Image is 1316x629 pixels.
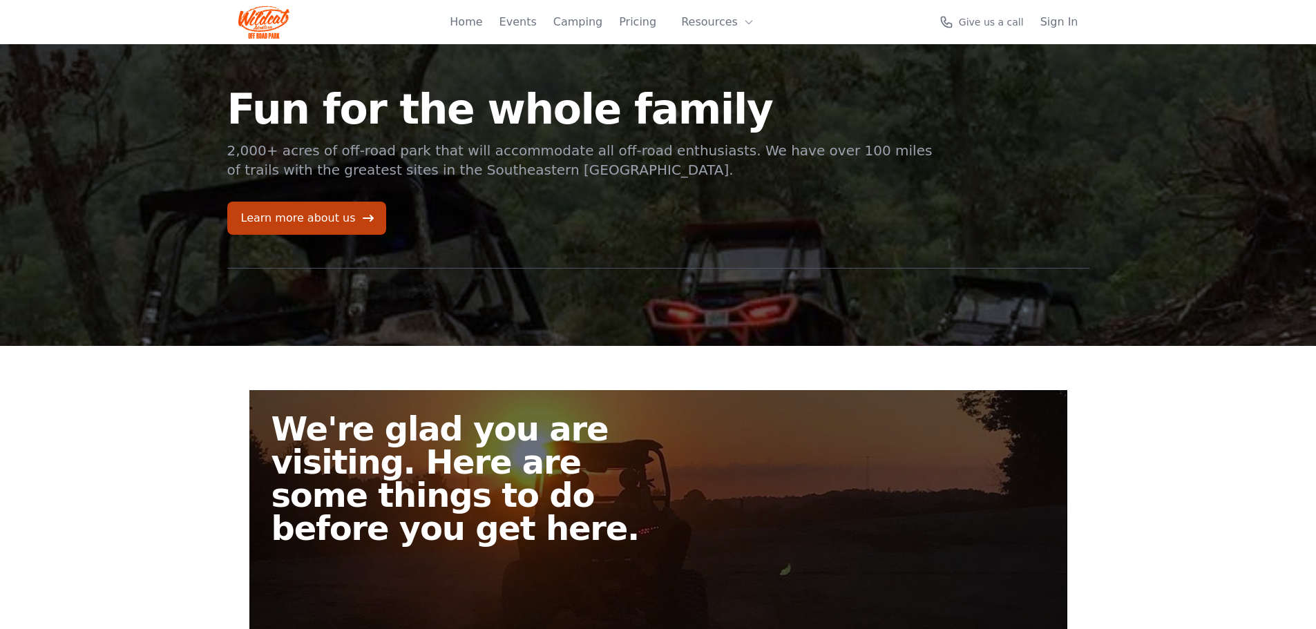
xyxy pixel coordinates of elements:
img: Wildcat Logo [238,6,290,39]
h1: Fun for the whole family [227,88,935,130]
a: Pricing [619,14,656,30]
button: Resources [673,8,763,36]
a: Give us a call [940,15,1024,29]
a: Home [450,14,482,30]
a: Sign In [1040,14,1078,30]
a: Camping [553,14,602,30]
h2: We're glad you are visiting. Here are some things to do before you get here. [271,412,669,545]
a: Events [499,14,537,30]
p: 2,000+ acres of off-road park that will accommodate all off-road enthusiasts. We have over 100 mi... [227,141,935,180]
span: Give us a call [959,15,1024,29]
a: Learn more about us [227,202,386,235]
